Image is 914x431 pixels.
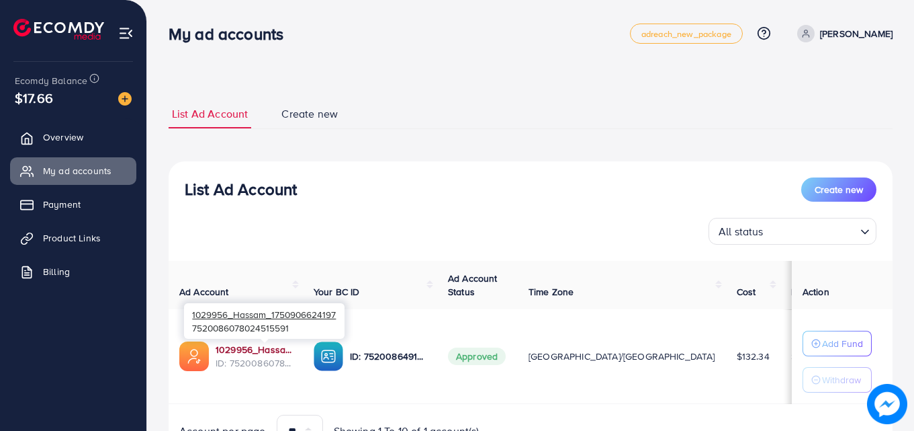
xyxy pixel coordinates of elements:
[185,180,297,199] h3: List Ad Account
[216,343,292,356] a: 1029956_Hassam_1750906624197
[448,272,498,299] span: Ad Account Status
[43,198,81,211] span: Payment
[803,331,872,356] button: Add Fund
[192,308,336,321] span: 1029956_Hassam_1750906624197
[822,372,861,388] p: Withdraw
[737,285,756,299] span: Cost
[803,367,872,393] button: Withdraw
[737,350,770,363] span: $132.34
[184,303,345,339] div: 7520086078024515591
[10,225,136,251] a: Product Links
[15,74,87,87] span: Ecomdy Balance
[716,222,766,241] span: All status
[815,183,863,196] span: Create new
[179,342,209,371] img: ic-ads-acc.e4c84228.svg
[822,336,863,352] p: Add Fund
[768,219,855,241] input: Search for option
[448,348,506,365] span: Approved
[281,106,338,122] span: Create new
[350,348,426,364] p: ID: 7520086491469692945
[630,24,743,44] a: adreach_new_package
[314,285,360,299] span: Your BC ID
[169,24,294,44] h3: My ad accounts
[792,25,893,42] a: [PERSON_NAME]
[179,285,229,299] span: Ad Account
[10,157,136,184] a: My ad accounts
[529,350,715,363] span: [GEOGRAPHIC_DATA]/[GEOGRAPHIC_DATA]
[13,19,104,40] img: logo
[43,265,70,278] span: Billing
[118,92,132,106] img: image
[803,285,829,299] span: Action
[118,26,134,41] img: menu
[15,88,53,108] span: $17.66
[820,26,893,42] p: [PERSON_NAME]
[43,164,111,178] span: My ad accounts
[10,191,136,218] a: Payment
[172,106,248,122] span: List Ad Account
[641,30,731,38] span: adreach_new_package
[709,218,876,245] div: Search for option
[43,130,83,144] span: Overview
[43,231,101,245] span: Product Links
[10,258,136,285] a: Billing
[801,178,876,202] button: Create new
[314,342,343,371] img: ic-ba-acc.ded83a64.svg
[868,385,906,423] img: image
[529,285,574,299] span: Time Zone
[10,124,136,151] a: Overview
[216,356,292,370] span: ID: 7520086078024515591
